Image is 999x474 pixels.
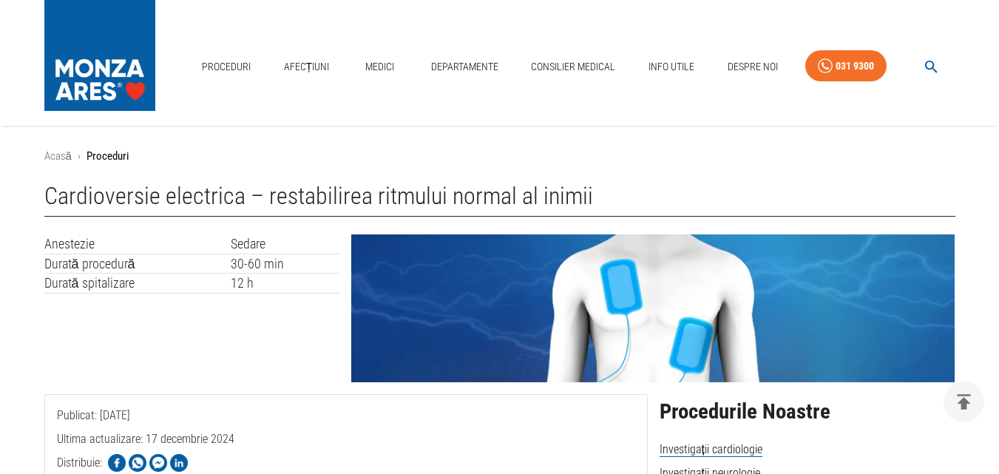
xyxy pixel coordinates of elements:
a: Acasă [44,149,72,163]
td: 12 h [231,274,340,294]
p: Distribuie: [57,454,102,472]
h1: Cardioversie electrica – restabilirea ritmului normal al inimii [44,183,955,217]
a: Consilier Medical [525,52,621,82]
a: Proceduri [196,52,257,82]
img: Cardioversia electrică – restabilirea ritmului normal al inimii | MONZA ARES [351,234,955,382]
a: Departamente [425,52,504,82]
td: Anestezie [44,234,231,254]
p: Proceduri [87,148,129,165]
img: Share on WhatsApp [129,454,146,472]
td: Durată spitalizare [44,274,231,294]
a: Info Utile [643,52,700,82]
div: 031 9300 [836,57,874,75]
nav: breadcrumb [44,148,955,165]
img: Share on Facebook [108,454,126,472]
td: 30-60 min [231,254,340,274]
td: Sedare [231,234,340,254]
td: Durată procedură [44,254,231,274]
h2: Procedurile Noastre [660,400,955,424]
span: Investigații cardiologie [660,442,762,457]
li: › [78,148,81,165]
a: 031 9300 [805,50,887,82]
a: Medici [356,52,404,82]
a: Afecțiuni [278,52,336,82]
img: Share on Facebook Messenger [149,454,167,472]
img: Share on LinkedIn [170,454,188,472]
a: Despre Noi [722,52,784,82]
button: delete [944,382,984,422]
